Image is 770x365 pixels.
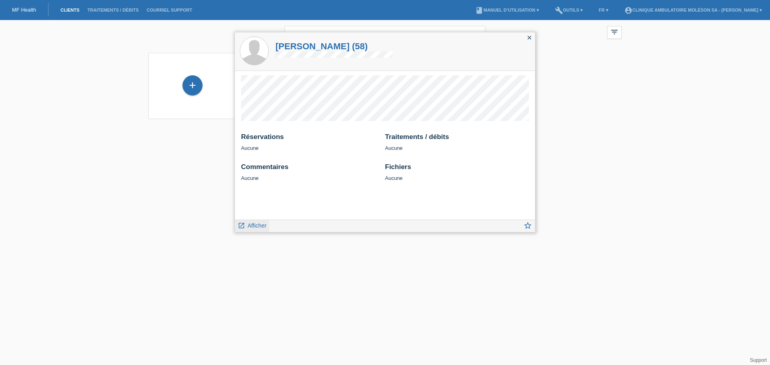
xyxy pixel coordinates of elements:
[523,221,532,230] i: star_border
[471,8,543,12] a: bookManuel d’utilisation ▾
[57,8,83,12] a: Clients
[241,163,379,181] div: Aucune
[620,8,766,12] a: account_circleClinique ambulatoire Moléson SA - [PERSON_NAME] ▾
[750,357,767,363] a: Support
[276,41,393,51] a: [PERSON_NAME] (58)
[238,222,245,229] i: launch
[241,133,379,151] div: Aucune
[610,28,619,36] i: filter_list
[12,7,36,13] a: MF Health
[285,26,485,45] input: Recherche...
[385,133,529,145] h2: Traitements / débits
[385,133,529,151] div: Aucune
[83,8,143,12] a: Traitements / débits
[385,163,529,175] h2: Fichiers
[475,6,483,14] i: book
[624,6,632,14] i: account_circle
[526,34,533,41] i: close
[472,30,481,40] i: close
[143,8,196,12] a: Courriel Support
[241,163,379,175] h2: Commentaires
[551,8,587,12] a: buildOutils ▾
[241,133,379,145] h2: Réservations
[523,222,532,232] a: star_border
[555,6,563,14] i: build
[183,79,202,92] div: Enregistrer le client
[238,220,266,230] a: launch Afficher
[385,163,529,181] div: Aucune
[595,8,612,12] a: FR ▾
[247,222,266,229] span: Afficher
